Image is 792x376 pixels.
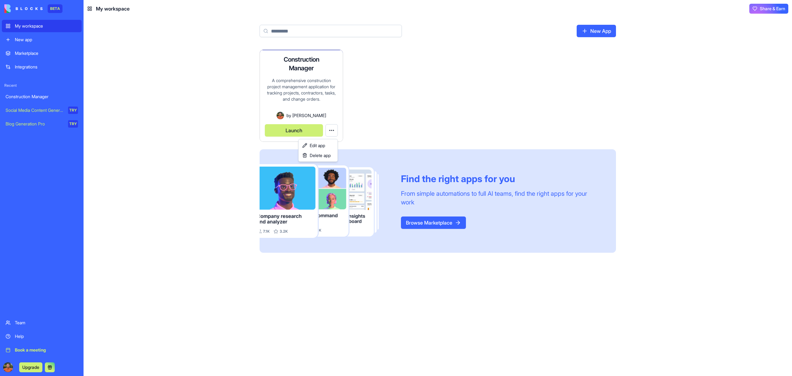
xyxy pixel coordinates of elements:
a: Browse Marketplace [401,216,466,229]
div: A comprehensive construction project management application for tracking projects, contractors, t... [265,77,338,112]
div: Help [15,333,78,339]
img: Avatar [277,112,284,119]
div: Integrations [15,64,78,70]
span: Share & Earn [760,6,785,12]
div: Marketplace [15,50,78,56]
span: [PERSON_NAME] [292,112,326,119]
div: Blog Generation Pro [6,121,64,127]
span: Recent [2,83,82,88]
h4: Construction Manager [277,55,326,72]
a: New App [577,25,616,37]
div: TRY [68,120,78,128]
div: My workspace [15,23,78,29]
div: Team [15,320,78,326]
img: Frame_181_egmpey.png [260,164,391,238]
div: Find the right apps for you [401,173,601,184]
div: BETA [48,4,62,13]
img: ACg8ocK51_MvwR2_dKjAznHbG6eM3HfEABsDEXjuiWhx4Lx9Fk0FvZPB=s96-c [3,362,13,372]
span: Delete app [310,152,331,159]
div: Book a meeting [15,347,78,353]
div: New app [15,37,78,43]
div: Construction Manager [6,94,78,100]
button: Launch [265,124,323,137]
span: My workspace [96,5,130,12]
span: Edit app [310,142,325,149]
div: TRY [68,107,78,114]
img: logo [4,4,43,13]
button: Upgrade [19,362,42,372]
div: From simple automations to full AI teams, find the right apps for your work [401,189,601,207]
span: by [286,112,291,119]
div: Social Media Content Generator [6,107,64,113]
